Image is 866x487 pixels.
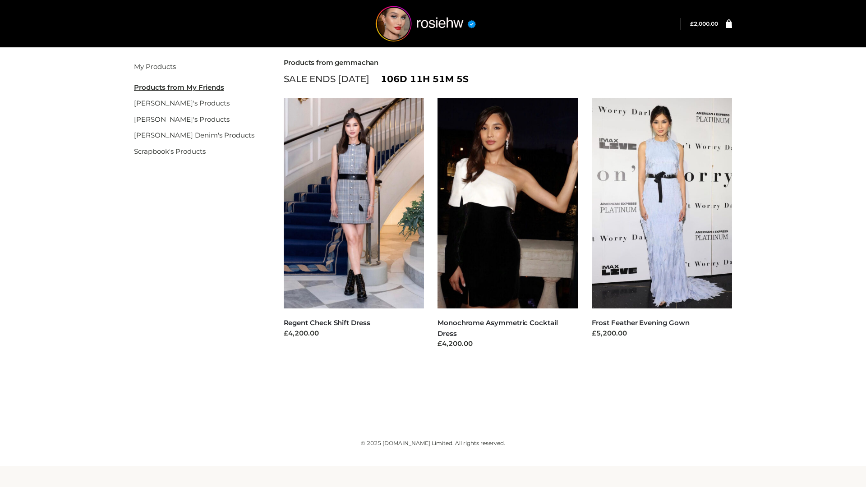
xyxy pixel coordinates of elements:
[134,83,224,92] u: Products from My Friends
[284,59,732,67] h2: Products from gemmachan
[690,20,694,27] span: £
[284,328,424,339] div: £4,200.00
[690,20,718,27] a: £2,000.00
[134,147,206,156] a: Scrapbook's Products
[358,6,493,41] img: rosiehw
[592,328,732,339] div: £5,200.00
[134,115,230,124] a: [PERSON_NAME]'s Products
[134,131,254,139] a: [PERSON_NAME] Denim's Products
[134,439,732,448] div: © 2025 [DOMAIN_NAME] Limited. All rights reserved.
[381,71,469,87] span: 106d 11h 51m 5s
[284,71,732,87] div: SALE ENDS [DATE]
[134,62,176,71] a: My Products
[438,339,578,349] div: £4,200.00
[592,318,690,327] a: Frost Feather Evening Gown
[134,99,230,107] a: [PERSON_NAME]'s Products
[438,318,558,337] a: Monochrome Asymmetric Cocktail Dress
[690,20,718,27] bdi: 2,000.00
[284,318,370,327] a: Regent Check Shift Dress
